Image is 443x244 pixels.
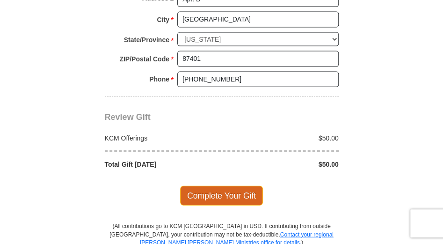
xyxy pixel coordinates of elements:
[100,160,222,169] div: Total Gift [DATE]
[180,186,263,206] span: Complete Your Gift
[105,112,151,122] span: Review Gift
[149,73,169,86] strong: Phone
[124,33,169,46] strong: State/Province
[222,160,344,169] div: $50.00
[119,52,169,66] strong: ZIP/Postal Code
[222,133,344,143] div: $50.00
[100,133,222,143] div: KCM Offerings
[157,13,169,26] strong: City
